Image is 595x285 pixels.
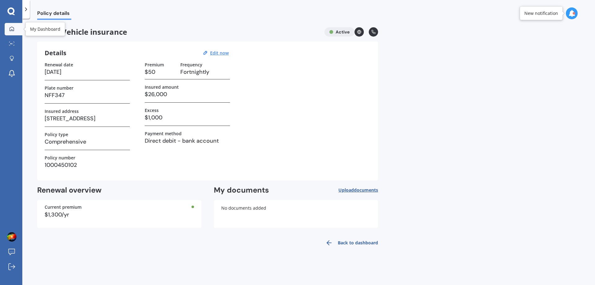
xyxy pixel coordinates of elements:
[45,85,73,91] label: Plate number
[145,84,179,90] label: Insured amount
[145,113,230,122] h3: $1,000
[45,67,130,77] h3: [DATE]
[214,185,269,195] h2: My documents
[45,132,68,137] label: Policy type
[338,188,378,193] span: Upload
[354,187,378,193] span: documents
[45,109,79,114] label: Insured address
[45,62,73,67] label: Renewal date
[214,200,378,228] div: No documents added
[210,50,229,56] u: Edit now
[45,155,75,160] label: Policy number
[45,49,66,57] h3: Details
[208,50,231,56] button: Edit now
[145,136,230,145] h3: Direct debit - bank account
[145,67,175,77] h3: $50
[45,212,194,217] div: $1,300/yr
[45,205,194,209] div: Current premium
[30,26,60,32] div: My Dashboard
[7,232,16,242] img: ACg8ocIODmicp9wN09Zpv3tdPIcEMrOvhDFBe5qtKPceuUyih8ICXIY1=s96-c
[145,90,230,99] h3: $26,000
[45,137,130,146] h3: Comprehensive
[45,91,130,100] h3: NFF347
[37,185,201,195] h2: Renewal overview
[524,10,558,16] div: New notification
[180,62,202,67] label: Frequency
[45,160,130,170] h3: 1000450102
[322,235,378,250] a: Back to dashboard
[45,114,130,123] h3: [STREET_ADDRESS]
[145,62,164,67] label: Premium
[145,108,159,113] label: Excess
[338,185,378,195] button: Uploaddocuments
[180,67,230,77] h3: Fortnightly
[37,10,71,19] span: Policy details
[145,131,182,136] label: Payment method
[37,27,320,37] span: Vehicle insurance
